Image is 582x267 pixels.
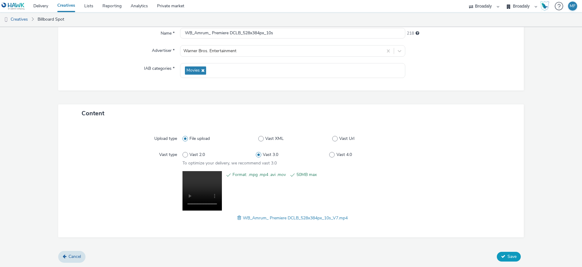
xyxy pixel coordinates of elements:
[540,1,549,11] img: Hawk Academy
[182,160,277,166] span: To optimize your delivery, we recommend vast 3.0
[69,254,81,259] span: Cancel
[82,109,104,117] span: Content
[149,45,177,54] label: Advertiser *
[142,63,177,72] label: IAB categories *
[152,133,179,142] label: Upload type
[296,171,350,178] span: 50MB max
[263,152,278,158] span: Vast 3.0
[265,136,284,142] span: Vast XML
[407,30,414,36] span: 218
[416,30,419,36] div: Maximum 255 characters
[186,68,200,73] span: Movies
[339,136,354,142] span: Vast Url
[35,12,67,27] a: Billboard Spot
[570,2,576,11] div: MF
[157,149,179,158] label: Vast type
[540,1,552,11] a: Hawk Academy
[180,28,405,39] input: Name
[2,2,25,10] img: undefined Logo
[58,251,85,262] a: Cancel
[507,254,517,259] span: Save
[243,215,348,221] span: WB_Amrum_ Premiere DCLB_528x384px_10s_V7.mp4
[3,17,9,23] img: dooh
[158,28,177,36] label: Name *
[497,252,521,262] button: Save
[232,171,286,178] span: Format: .mpg .mp4 .avi .mov
[189,136,210,142] span: File upload
[189,152,205,158] span: Vast 2.0
[336,152,352,158] span: Vast 4.0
